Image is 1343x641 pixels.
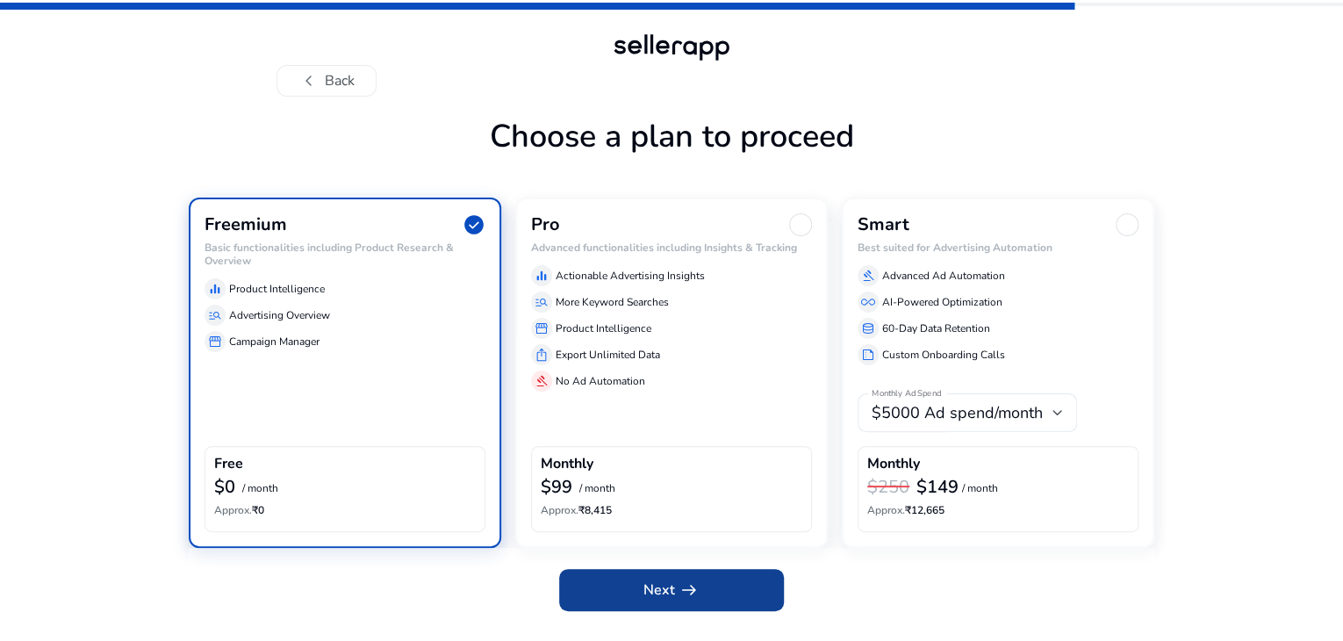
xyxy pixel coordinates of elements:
span: storefront [535,321,549,335]
button: Nextarrow_right_alt [559,569,784,611]
p: 60-Day Data Retention [882,320,990,336]
h4: Free [214,456,243,472]
h3: $250 [867,477,909,498]
span: summarize [861,348,875,362]
span: Next [643,580,700,601]
h3: Smart [858,214,909,235]
p: Custom Onboarding Calls [882,347,1005,363]
p: / month [242,483,278,494]
span: $5000 Ad spend/month [872,402,1043,423]
h3: Pro [531,214,560,235]
h6: Basic functionalities including Product Research & Overview [205,241,485,267]
p: Campaign Manager [229,334,320,349]
h6: ₹8,415 [541,504,802,516]
span: Approx. [214,503,252,517]
h1: Choose a plan to proceed [189,118,1154,198]
h6: ₹0 [214,504,476,516]
h6: ₹12,665 [867,504,1129,516]
p: / month [579,483,615,494]
span: ios_share [535,348,549,362]
h6: Best suited for Advertising Automation [858,241,1138,254]
p: Product Intelligence [556,320,651,336]
span: Approx. [867,503,905,517]
p: Export Unlimited Data [556,347,660,363]
h4: Monthly [867,456,920,472]
span: chevron_left [298,70,320,91]
span: equalizer [535,269,549,283]
span: check_circle [463,213,485,236]
span: database [861,321,875,335]
b: $0 [214,475,235,499]
h6: Advanced functionalities including Insights & Tracking [531,241,812,254]
p: AI-Powered Optimization [882,294,1002,310]
p: Advanced Ad Automation [882,268,1005,284]
button: chevron_leftBack [276,65,377,97]
span: arrow_right_alt [679,580,700,601]
p: Advertising Overview [229,307,330,323]
span: storefront [208,335,222,349]
h4: Monthly [541,456,593,472]
span: gavel [535,374,549,388]
b: $99 [541,475,572,499]
span: all_inclusive [861,295,875,309]
p: More Keyword Searches [556,294,669,310]
span: manage_search [535,295,549,309]
span: Approx. [541,503,578,517]
p: No Ad Automation [556,373,645,389]
span: equalizer [208,282,222,296]
span: gavel [861,269,875,283]
span: manage_search [208,308,222,322]
b: $149 [916,475,959,499]
p: Actionable Advertising Insights [556,268,705,284]
mat-label: Monthly Ad Spend [872,388,941,400]
p: / month [962,483,998,494]
p: Product Intelligence [229,281,325,297]
h3: Freemium [205,214,287,235]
